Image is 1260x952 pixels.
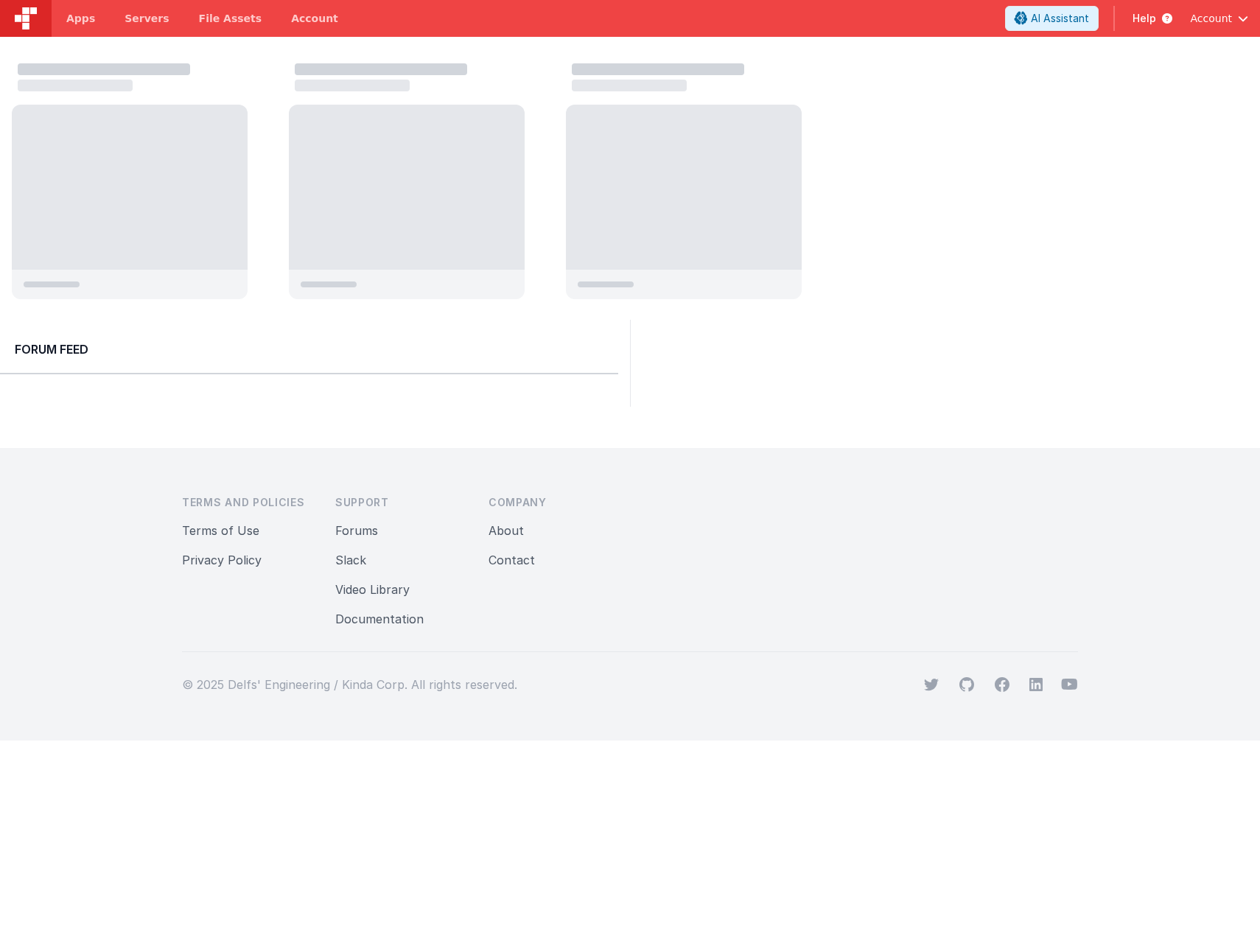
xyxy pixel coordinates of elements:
[182,495,312,510] h3: Terms and Policies
[335,551,366,569] button: Slack
[66,11,95,26] span: Apps
[182,553,262,567] a: Privacy Policy
[182,676,517,693] p: © 2025 Delfs' Engineering / Kinda Corp. All rights reserved.
[489,495,618,510] h3: Company
[125,11,169,26] span: Servers
[15,340,603,358] h2: Forum Feed
[1031,11,1089,26] span: AI Assistant
[1133,11,1156,26] span: Help
[1190,11,1232,26] span: Account
[199,11,262,26] span: File Assets
[335,610,424,628] button: Documentation
[489,523,524,538] a: About
[1190,11,1248,26] button: Account
[335,495,465,510] h3: Support
[335,553,366,567] a: Slack
[1029,677,1043,692] svg: viewBox="0 0 24 24" aria-hidden="true">
[335,581,410,598] button: Video Library
[335,522,378,539] button: Forums
[182,523,259,538] a: Terms of Use
[489,551,535,569] button: Contact
[1005,6,1099,31] button: AI Assistant
[489,522,524,539] button: About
